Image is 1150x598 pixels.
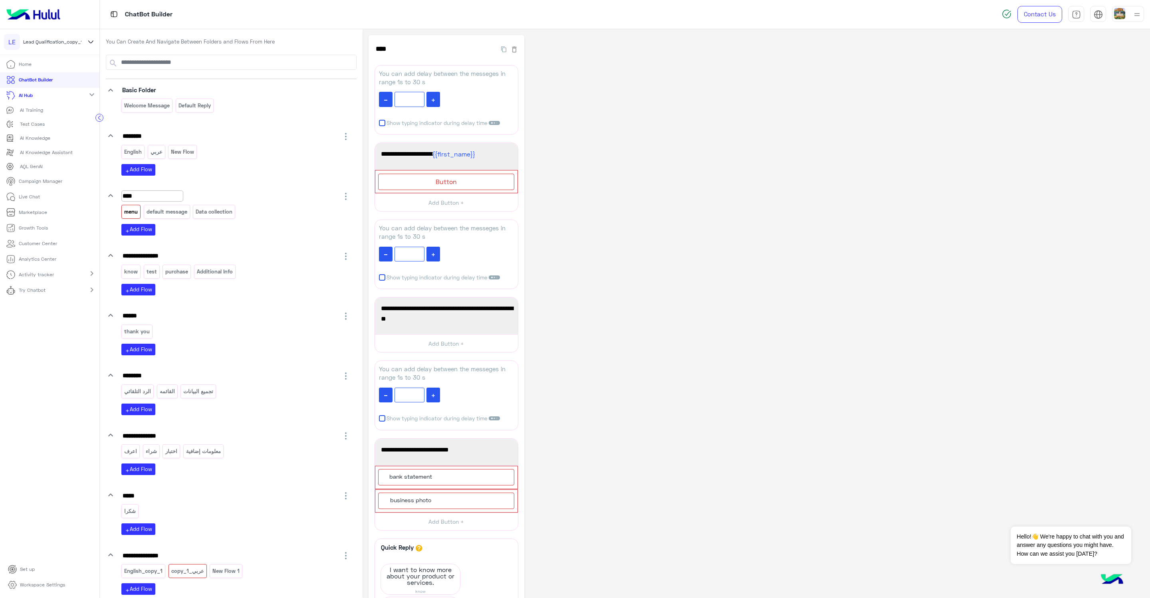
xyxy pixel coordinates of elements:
[19,92,33,99] p: AI Hub
[432,150,475,158] span: {{first_name}}
[20,581,65,588] p: Workspace Settings
[20,566,35,573] p: Set up
[171,566,204,576] p: عربي_copy_1
[19,193,40,200] p: Live Chat
[2,577,71,593] a: Workspace Settings
[389,473,432,480] span: bank statement
[106,490,115,500] i: keyboard_arrow_down
[87,90,97,99] mat-icon: expand_more
[159,387,175,396] p: القائمه
[171,147,195,156] p: New Flow
[19,76,53,83] p: ChatBot Builder
[19,255,56,263] p: Analytics Center
[146,267,157,276] p: test
[19,61,32,68] p: Home
[106,191,115,200] i: keyboard_arrow_down
[125,9,172,20] p: ChatBot Builder
[1017,6,1062,23] a: Contact Us
[19,209,47,216] p: Marketplace
[2,562,41,577] a: Set up
[124,327,151,336] p: thank you
[20,149,73,156] p: AI Knowledge Assistant
[106,370,115,380] i: keyboard_arrow_down
[19,224,48,232] p: Growth Tools
[436,178,457,185] span: Button
[20,163,43,170] p: AQL GenAI
[212,566,240,576] p: New Flow 1
[124,507,137,516] p: شكرا
[106,85,115,95] i: keyboard_arrow_down
[165,267,189,276] p: purchase
[20,121,45,128] p: Test Cases
[106,311,115,320] i: keyboard_arrow_down
[121,164,155,176] button: addAdd Flow
[23,38,83,46] span: Lead Qualification_copy_1
[124,447,138,456] p: اعرف
[124,566,163,576] p: English_copy_1
[381,149,512,159] span: Nice to meet you !🤗
[121,284,155,295] button: addAdd Flow
[497,44,510,53] button: Duplicate Flow
[19,271,54,278] p: Activity tracker
[150,147,163,156] p: عربي
[106,131,115,141] i: keyboard_arrow_down
[379,365,514,381] p: You can add delay between the messeges in range 1s to 30 s
[109,9,119,19] img: tab
[185,447,221,456] p: معلومات إضافية
[1098,566,1126,594] img: hulul-logo.png
[125,229,130,234] i: add
[379,544,416,551] h6: Quick Reply
[375,334,518,352] button: Add Button +
[125,468,130,473] i: add
[1002,9,1011,19] img: spinner
[121,344,155,355] button: addAdd Flow
[121,224,155,236] button: addAdd Flow
[381,564,460,595] div: I want to know more about your product or services.
[3,6,63,23] img: Logo
[196,267,233,276] p: Additional Info
[87,269,97,278] mat-icon: chevron_right
[125,289,130,293] i: add
[381,303,512,324] span: We appreciate your interest in our products and services.
[20,135,50,142] p: AI Knowledge
[4,34,20,50] div: LE
[165,447,178,456] p: اختبار
[385,414,489,422] span: Show typing indicator during delay time
[87,285,97,295] mat-icon: chevron_right
[122,86,156,93] span: Basic Folder
[385,119,489,127] span: Show typing indicator during delay time
[1094,10,1103,19] img: tab
[106,430,115,440] i: keyboard_arrow_down
[145,447,157,456] p: شراء
[106,550,115,560] i: keyboard_arrow_down
[1072,10,1081,19] img: tab
[121,463,155,475] button: addAdd Flow
[146,207,188,216] p: default message
[124,387,152,396] p: الرد التلقائي
[125,408,130,413] i: add
[510,44,518,53] button: Delete Flow
[125,169,130,174] i: add
[19,178,62,185] p: Campaign Manager
[1114,8,1125,19] img: userImage
[390,497,431,504] span: business photo
[124,101,171,110] p: Welcome Message
[125,588,130,593] i: add
[1132,10,1142,20] img: profile
[125,528,130,533] i: add
[106,38,357,46] p: You Can Create And Navigate Between Folders and Flows From Here
[125,349,130,353] i: add
[379,224,514,240] p: You can add delay between the messeges in range 1s to 30 s
[124,267,139,276] p: know
[121,583,155,595] button: addAdd Flow
[379,69,514,86] p: You can add delay between the messeges in range 1s to 30 s
[19,240,57,247] p: Customer Center
[195,207,233,216] p: Data collection
[124,207,139,216] p: menu
[375,513,518,531] button: Add Button +
[124,147,143,156] p: English
[121,404,155,415] button: addAdd Flow
[385,273,489,281] span: Show typing indicator during delay time
[1068,6,1084,23] a: tab
[183,387,214,396] p: تجميع البيانات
